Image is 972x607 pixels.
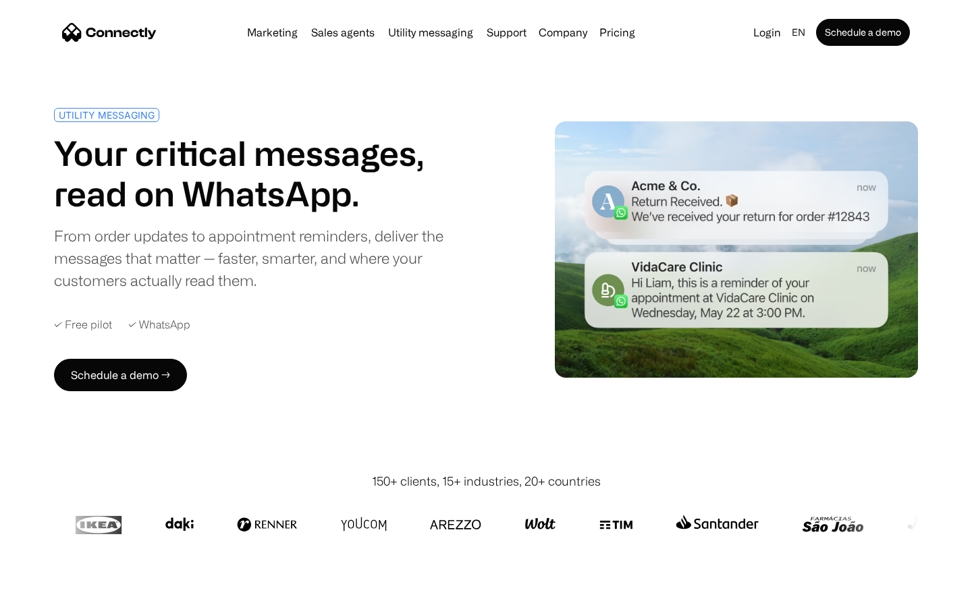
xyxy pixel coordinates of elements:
div: Company [539,23,587,42]
aside: Language selected: English [13,582,81,602]
a: Utility messaging [383,27,479,38]
a: Sales agents [306,27,380,38]
a: Support [481,27,532,38]
div: 150+ clients, 15+ industries, 20+ countries [372,472,601,490]
ul: Language list [27,583,81,602]
div: UTILITY MESSAGING [59,110,155,120]
a: Marketing [242,27,303,38]
div: ✓ WhatsApp [128,318,190,331]
div: From order updates to appointment reminders, deliver the messages that matter — faster, smarter, ... [54,225,481,291]
div: en [792,23,805,42]
div: ✓ Free pilot [54,318,112,331]
a: Schedule a demo [816,19,910,46]
a: Login [748,23,786,42]
a: Schedule a demo → [54,359,187,391]
a: Pricing [594,27,641,38]
h1: Your critical messages, read on WhatsApp. [54,133,481,214]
